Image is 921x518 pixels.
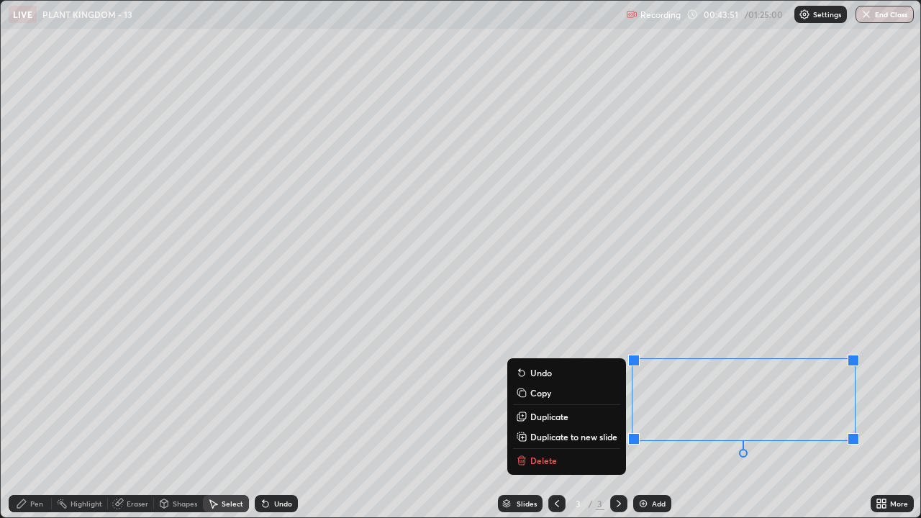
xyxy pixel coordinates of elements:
button: End Class [856,6,914,23]
button: Delete [513,452,620,469]
button: Undo [513,364,620,381]
div: Pen [30,500,43,507]
div: / [589,499,593,508]
img: class-settings-icons [799,9,810,20]
div: Undo [274,500,292,507]
div: 3 [571,499,586,508]
div: Highlight [71,500,102,507]
div: Select [222,500,243,507]
button: Duplicate [513,408,620,425]
p: Copy [530,387,551,399]
div: Slides [517,500,537,507]
div: More [890,500,908,507]
p: Delete [530,455,557,466]
p: LIVE [13,9,32,20]
p: Recording [640,9,681,20]
div: Shapes [173,500,197,507]
img: recording.375f2c34.svg [626,9,638,20]
p: Undo [530,367,552,378]
p: Duplicate to new slide [530,431,617,442]
p: Settings [813,11,841,18]
div: Eraser [127,500,148,507]
p: Duplicate [530,411,568,422]
img: add-slide-button [638,498,649,509]
p: PLANT KINGDOM - 13 [42,9,132,20]
button: Duplicate to new slide [513,428,620,445]
div: 3 [596,497,604,510]
img: end-class-cross [861,9,872,20]
div: Add [652,500,666,507]
button: Copy [513,384,620,401]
